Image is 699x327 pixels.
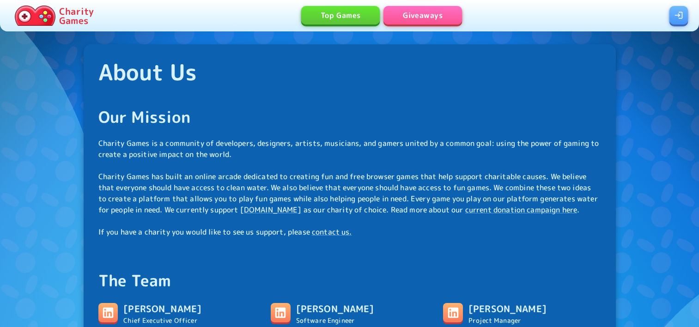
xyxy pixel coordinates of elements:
a: Charity Games [11,4,97,28]
p: Charity Games [59,6,94,25]
h6: [PERSON_NAME] [123,301,201,316]
h3: About Us [98,59,601,85]
a: [DOMAIN_NAME] [240,205,302,215]
a: current donation campaign here [465,205,577,215]
h4: Our Mission [98,107,601,127]
a: Giveaways [383,6,462,24]
p: Software Engineer [296,316,374,325]
img: Charity.Games [15,6,55,26]
p: Chief Executive Officer [123,316,201,325]
p: Project Manager [468,316,547,325]
a: Top Games [301,6,380,24]
p: Charity Games is a community of developers, designers, artists, musicians, and gamers united by a... [98,138,601,237]
h6: [PERSON_NAME] [468,301,547,316]
h4: The Team [98,271,601,290]
a: contact us. [312,227,352,237]
h6: [PERSON_NAME] [296,301,374,316]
